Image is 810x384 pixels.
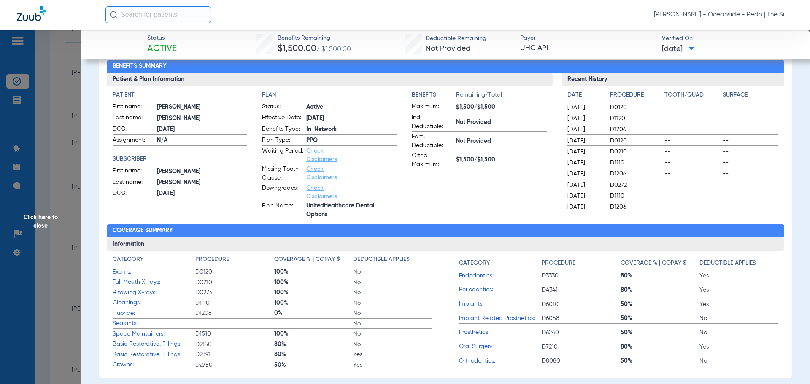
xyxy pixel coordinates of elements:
[456,137,547,146] span: Not Provided
[610,169,661,178] span: D1206
[567,181,603,189] span: [DATE]
[274,350,353,359] span: 80%
[426,45,470,52] span: Not Provided
[157,178,248,187] span: [PERSON_NAME]
[664,181,720,189] span: --
[105,6,211,23] input: Search for patients
[664,192,720,200] span: --
[195,299,274,307] span: D1110
[262,184,303,201] span: Downgrades:
[353,255,432,267] app-breakdown-title: Deductible Applies
[664,91,720,102] app-breakdown-title: Tooth/Quad
[113,189,154,199] span: DOB:
[195,288,274,297] span: D0274
[113,309,195,318] span: Fluoride:
[542,343,621,351] span: D7210
[274,309,353,317] span: 0%
[664,91,720,99] h4: Tooth/Quad
[699,271,778,280] span: Yes
[459,285,542,294] span: Periodontics:
[195,361,274,369] span: D2750
[147,43,177,55] span: Active
[567,203,603,211] span: [DATE]
[274,255,353,267] app-breakdown-title: Coverage % | Copay $
[567,192,603,200] span: [DATE]
[316,46,351,53] span: / $1,500.00
[113,136,154,146] span: Assignment:
[723,158,778,167] span: --
[664,125,720,134] span: --
[306,125,397,134] span: In-Network
[723,137,778,145] span: --
[113,178,154,188] span: Last name:
[610,192,661,200] span: D1110
[107,60,785,73] h2: Benefits Summary
[278,34,351,43] span: Benefits Remaining
[664,203,720,211] span: --
[274,268,353,276] span: 100%
[520,34,655,43] span: Payer
[664,158,720,167] span: --
[306,103,397,112] span: Active
[353,320,432,328] span: No
[567,114,603,123] span: [DATE]
[274,340,353,349] span: 80%
[768,344,810,384] div: Chat Widget
[723,103,778,112] span: --
[113,113,154,124] span: Last name:
[274,288,353,297] span: 100%
[107,237,785,251] h3: Information
[274,255,340,264] h4: Coverage % | Copay $
[621,271,699,280] span: 80%
[262,91,397,99] h4: Plan
[662,44,694,54] span: [DATE]
[113,319,195,328] span: Sealants:
[306,166,337,180] a: Check Disclaimers
[113,330,195,338] span: Space Maintainers:
[567,137,603,145] span: [DATE]
[621,343,699,351] span: 80%
[274,278,353,287] span: 100%
[723,91,778,102] app-breakdown-title: Surface
[157,189,248,198] span: [DATE]
[306,206,397,215] span: UnitedHealthcare Dental Options
[306,148,337,162] a: Check Disclaimers
[353,288,432,297] span: No
[412,132,453,150] span: Fam. Deductible:
[113,360,195,369] span: Crowns:
[567,158,603,167] span: [DATE]
[542,314,621,322] span: D6058
[723,203,778,211] span: --
[426,34,486,43] span: Deductible Remaining
[621,286,699,294] span: 80%
[195,255,274,267] app-breakdown-title: Procedure
[699,255,778,271] app-breakdown-title: Deductible Applies
[699,300,778,309] span: Yes
[113,166,154,177] span: First name:
[262,165,303,183] span: Missing Tooth Clause:
[542,271,621,280] span: D3330
[459,259,490,268] h4: Category
[699,259,756,268] h4: Deductible Applies
[610,91,661,99] h4: Procedure
[542,328,621,337] span: D6240
[353,255,410,264] h4: Deductible Applies
[621,328,699,337] span: 50%
[113,288,195,297] span: Bitewing X-rays:
[262,136,303,146] span: Plan Type:
[610,158,661,167] span: D1110
[621,357,699,365] span: 50%
[456,103,547,112] span: $1,500/$1,500
[157,167,248,176] span: [PERSON_NAME]
[113,102,154,113] span: First name:
[542,259,575,268] h4: Procedure
[147,34,177,43] span: Status
[262,201,303,215] span: Plan Name:
[459,328,542,337] span: Prosthetics:
[664,137,720,145] span: --
[274,330,353,338] span: 100%
[567,169,603,178] span: [DATE]
[723,181,778,189] span: --
[113,278,195,287] span: Full Mouth X-rays:
[610,91,661,102] app-breakdown-title: Procedure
